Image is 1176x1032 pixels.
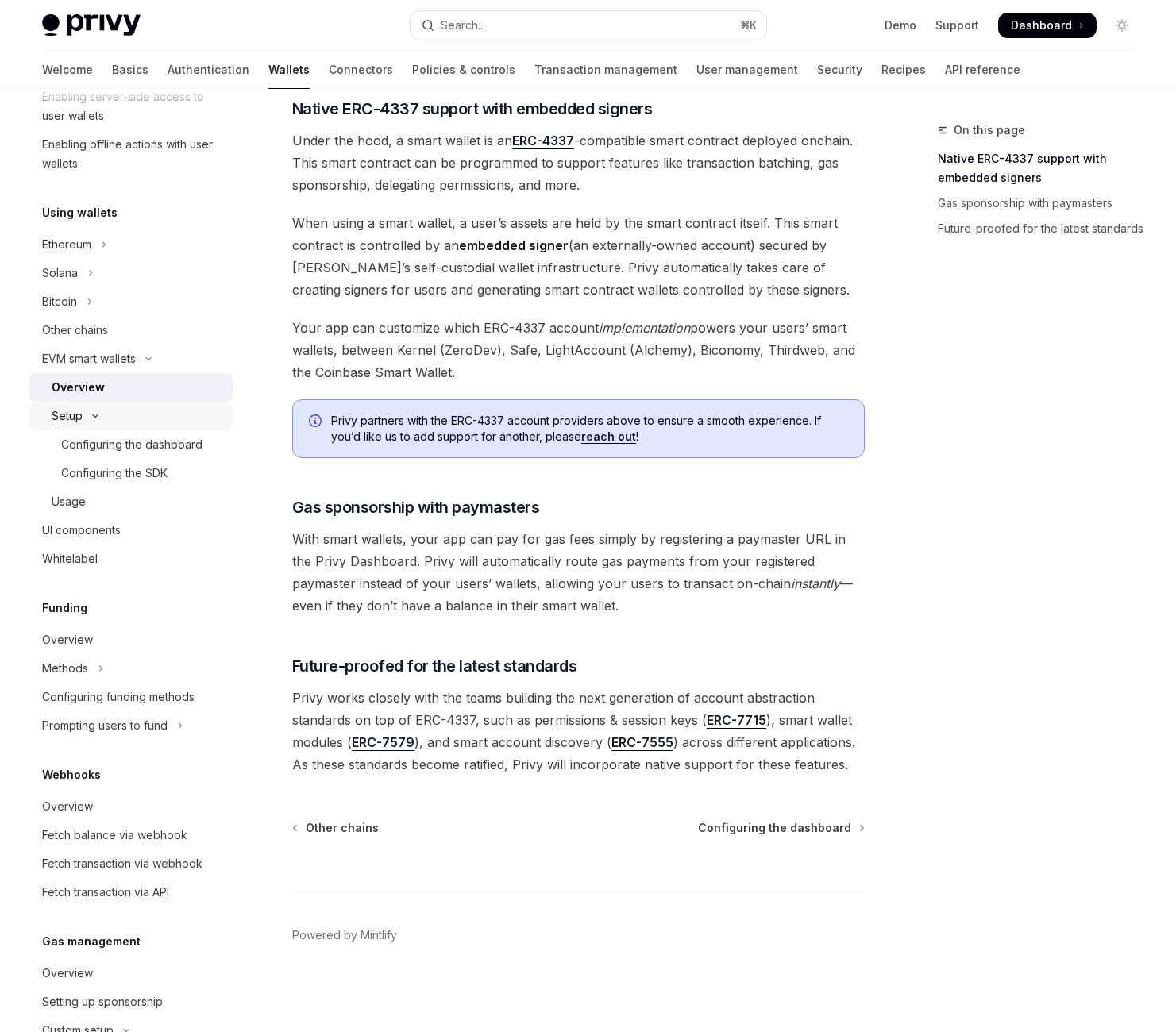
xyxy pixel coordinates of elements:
div: Fetch transaction via API [42,883,169,902]
h5: Gas management [42,932,141,951]
a: Usage [29,487,233,516]
div: Bitcoin [42,292,77,311]
span: Under the hood, a smart wallet is an -compatible smart contract deployed onchain. This smart cont... [292,129,865,196]
a: Authentication [168,51,249,89]
div: Fetch transaction via webhook [42,854,202,873]
a: ERC-7579 [352,734,414,751]
span: Other chains [306,820,379,836]
div: Search... [441,16,485,35]
button: Toggle dark mode [1109,13,1135,38]
a: Fetch transaction via webhook [29,849,233,878]
a: Policies & controls [412,51,515,89]
button: Toggle Ethereum section [29,230,233,259]
a: Configuring the SDK [29,459,233,487]
span: Gas sponsorship with paymasters [292,496,540,518]
a: Fetch transaction via API [29,878,233,907]
a: Configuring funding methods [29,683,233,711]
div: Solana [42,264,78,283]
span: Native ERC-4337 support with embedded signers [292,98,653,120]
a: Native ERC-4337 support with embedded signers [938,146,1147,191]
div: Ethereum [42,235,91,254]
div: Overview [42,630,93,649]
div: Configuring the dashboard [61,435,202,454]
div: Enabling offline actions with user wallets [42,135,223,173]
div: Prompting users to fund [42,716,168,735]
a: Configuring the dashboard [29,430,233,459]
div: Fetch balance via webhook [42,826,187,845]
div: Overview [52,378,105,397]
a: Connectors [329,51,393,89]
span: Dashboard [1011,17,1072,33]
div: Overview [42,797,93,816]
div: Usage [52,492,86,511]
a: Powered by Mintlify [292,927,397,943]
svg: Info [309,414,325,430]
div: Configuring the SDK [61,464,168,483]
a: Configuring the dashboard [698,820,863,836]
a: Welcome [42,51,93,89]
span: ⌘ K [740,19,757,32]
a: User management [696,51,798,89]
h5: Using wallets [42,203,118,222]
div: Whitelabel [42,549,98,568]
a: Demo [885,17,916,33]
strong: embedded signer [459,237,569,253]
a: Enabling offline actions with user wallets [29,130,233,178]
a: Wallets [268,51,310,89]
span: On this page [954,121,1025,140]
h5: Funding [42,599,87,618]
span: Your app can customize which ERC-4337 account powers your users’ smart wallets, between Kernel (Z... [292,317,865,383]
a: Overview [29,792,233,821]
em: instantly [791,576,840,591]
span: Privy works closely with the teams building the next generation of account abstraction standards ... [292,687,865,776]
div: UI components [42,521,121,540]
a: Recipes [881,51,926,89]
span: With smart wallets, your app can pay for gas fees simply by registering a paymaster URL in the Pr... [292,528,865,617]
button: Toggle Solana section [29,259,233,287]
span: Configuring the dashboard [698,820,851,836]
a: UI components [29,516,233,545]
em: implementation [599,320,690,336]
a: Overview [29,626,233,654]
a: reach out [581,429,636,444]
a: Gas sponsorship with paymasters [938,191,1147,216]
a: ERC-4337 [512,133,574,149]
button: Toggle Methods section [29,654,233,683]
a: Dashboard [998,13,1097,38]
a: Overview [29,959,233,988]
a: ERC-7555 [611,734,673,751]
div: Setting up sponsorship [42,992,163,1011]
a: API reference [945,51,1020,89]
span: Future-proofed for the latest standards [292,655,577,677]
a: Whitelabel [29,545,233,573]
a: Setting up sponsorship [29,988,233,1016]
div: Overview [42,964,93,983]
button: Toggle Prompting users to fund section [29,711,233,740]
span: When using a smart wallet, a user’s assets are held by the smart contract itself. This smart cont... [292,212,865,301]
button: Toggle EVM smart wallets section [29,345,233,373]
img: light logo [42,14,141,37]
div: Configuring funding methods [42,687,195,707]
div: Methods [42,659,88,678]
div: Other chains [42,321,108,340]
button: Toggle Bitcoin section [29,287,233,316]
button: Toggle Setup section [29,402,233,430]
div: EVM smart wallets [42,349,136,368]
a: Security [817,51,862,89]
a: Support [935,17,979,33]
a: Other chains [29,316,233,345]
a: Other chains [294,820,379,836]
a: Transaction management [534,51,677,89]
a: ERC-7715 [707,712,766,729]
span: Privy partners with the ERC-4337 account providers above to ensure a smooth experience. If you’d ... [331,413,848,445]
div: Setup [52,406,83,426]
a: Fetch balance via webhook [29,821,233,849]
a: Basics [112,51,148,89]
a: Future-proofed for the latest standards [938,216,1147,241]
a: Overview [29,373,233,402]
button: Open search [411,11,766,40]
h5: Webhooks [42,765,101,784]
